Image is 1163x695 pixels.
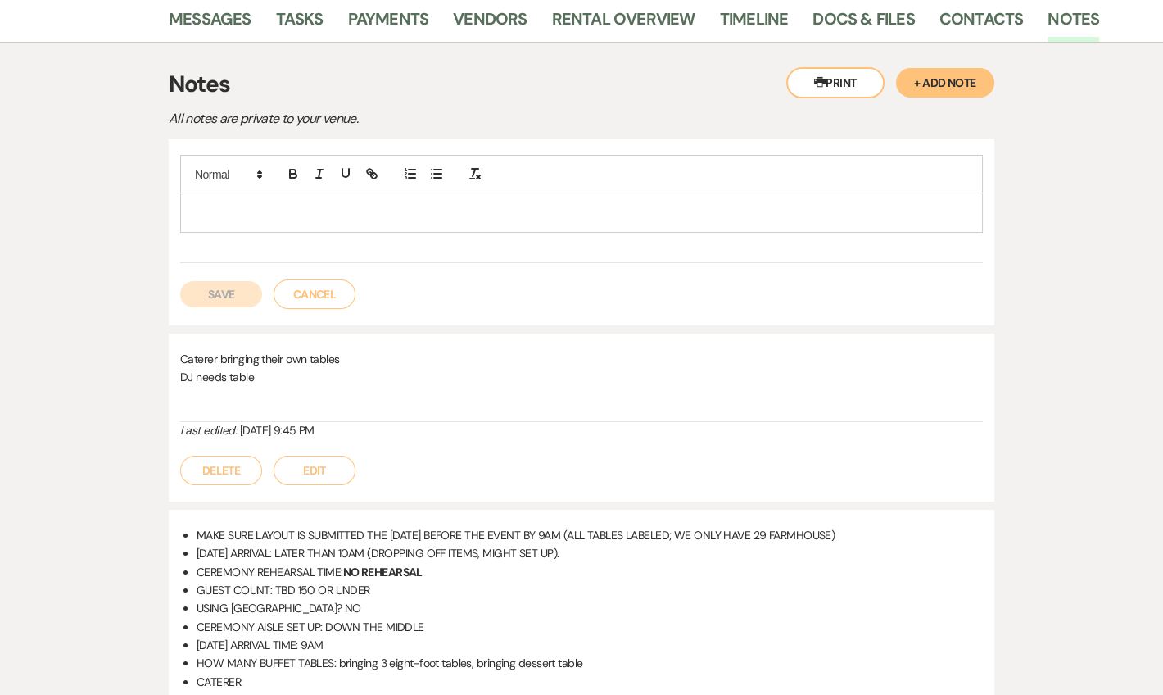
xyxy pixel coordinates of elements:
button: Save [180,281,262,307]
button: Delete [180,456,262,485]
a: Vendors [453,6,527,42]
li: GUEST COUNT: TBD 150 OR UNDER [197,581,983,599]
a: Tasks [276,6,324,42]
a: Contacts [939,6,1024,42]
li: HOW MANY BUFFET TABLES: bringing 3 eight-foot tables, bringing dessert table [197,654,983,672]
a: Timeline [720,6,789,42]
div: [DATE] 9:45 PM [180,422,983,439]
strong: NO REHEARSAL [343,565,423,579]
a: Docs & Files [812,6,914,42]
i: Last edited: [180,423,237,438]
li: MAKE SURE LAYOUT IS SUBMITTED THE [DATE] BEFORE THE EVENT BY 9AM (ALL TABLES LABELED; WE ONLY HAV... [197,526,983,544]
a: Payments [348,6,429,42]
button: + Add Note [896,68,994,98]
button: Print [786,67,885,98]
a: Notes [1048,6,1099,42]
li: CATERER: [197,673,983,691]
a: Messages [169,6,251,42]
p: All notes are private to your venue. [169,108,742,129]
button: Edit [274,456,355,485]
p: DJ needs table [180,368,983,386]
li: CEREMONY AISLE SET UP: DOWN THE MIDDLE [197,618,983,636]
p: Caterer bringing their own tables [180,350,983,368]
li: [DATE] ARRIVAL TIME: 9AM [197,636,983,654]
li: [DATE] ARRIVAL: LATER THAN 10AM (DROPPING OFF ITEMS, MIGHT SET UP). [197,544,983,562]
button: Cancel [274,279,355,309]
li: USING [GEOGRAPHIC_DATA]? NO [197,599,983,617]
a: Rental Overview [552,6,695,42]
li: CEREMONY REHEARSAL TIME: [197,563,983,581]
h3: Notes [169,67,994,102]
